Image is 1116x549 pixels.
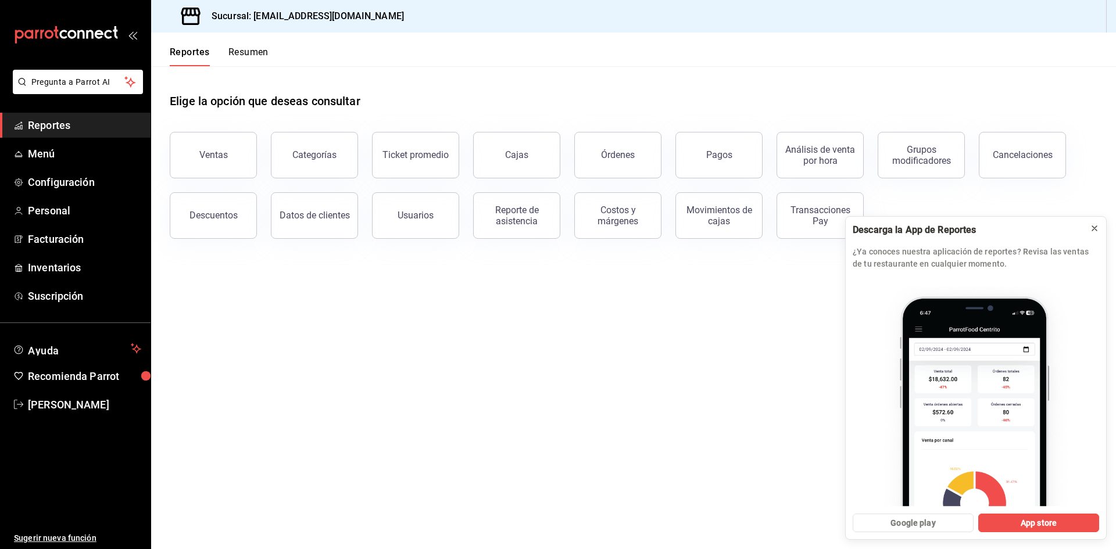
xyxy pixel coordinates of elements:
[473,192,560,239] button: Reporte de asistencia
[271,192,358,239] button: Datos de clientes
[683,204,755,227] div: Movimientos de cajas
[505,149,528,160] div: Cajas
[777,192,864,239] button: Transacciones Pay
[202,9,404,23] h3: Sucursal: [EMAIL_ADDRESS][DOMAIN_NAME]
[228,46,269,66] button: Resumen
[28,174,141,190] span: Configuración
[675,192,763,239] button: Movimientos de cajas
[28,368,141,384] span: Recomienda Parrot
[382,149,449,160] div: Ticket promedio
[28,397,141,412] span: [PERSON_NAME]
[28,342,126,356] span: Ayuda
[292,149,337,160] div: Categorías
[574,192,661,239] button: Costos y márgenes
[978,514,1099,532] button: App store
[128,30,137,40] button: open_drawer_menu
[582,204,654,227] div: Costos y márgenes
[398,210,434,221] div: Usuarios
[170,46,269,66] div: navigation tabs
[28,260,141,275] span: Inventarios
[481,204,553,227] div: Reporte de asistencia
[1021,517,1057,529] span: App store
[878,132,965,178] button: Grupos modificadores
[28,117,141,133] span: Reportes
[8,84,143,96] a: Pregunta a Parrot AI
[993,149,1053,160] div: Cancelaciones
[890,517,935,529] span: Google play
[28,203,141,218] span: Personal
[189,210,238,221] div: Descuentos
[170,46,210,66] button: Reportes
[28,288,141,304] span: Suscripción
[280,210,350,221] div: Datos de clientes
[31,76,125,88] span: Pregunta a Parrot AI
[574,132,661,178] button: Órdenes
[372,192,459,239] button: Usuarios
[777,132,864,178] button: Análisis de venta por hora
[853,277,1099,507] img: parrot app_2.png
[979,132,1066,178] button: Cancelaciones
[675,132,763,178] button: Pagos
[473,132,560,178] button: Cajas
[28,146,141,162] span: Menú
[784,144,856,166] div: Análisis de venta por hora
[706,149,732,160] div: Pagos
[885,144,957,166] div: Grupos modificadores
[170,192,257,239] button: Descuentos
[853,224,1081,236] div: Descarga la App de Reportes
[601,149,635,160] div: Órdenes
[784,204,856,227] div: Transacciones Pay
[271,132,358,178] button: Categorías
[13,70,143,94] button: Pregunta a Parrot AI
[170,92,360,110] h1: Elige la opción que deseas consultar
[853,246,1099,270] p: ¿Ya conoces nuestra aplicación de reportes? Revisa las ventas de tu restaurante en cualquier mome...
[199,149,228,160] div: Ventas
[170,132,257,178] button: Ventas
[28,231,141,247] span: Facturación
[372,132,459,178] button: Ticket promedio
[853,514,974,532] button: Google play
[14,532,141,544] span: Sugerir nueva función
